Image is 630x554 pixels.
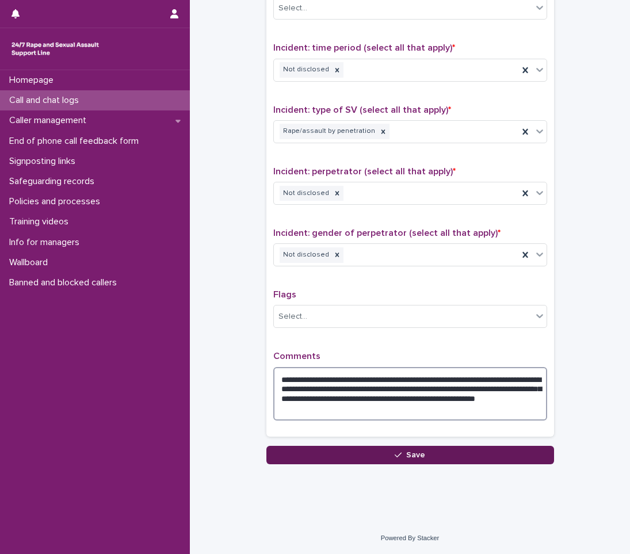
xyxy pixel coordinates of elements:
span: Incident: gender of perpetrator (select all that apply) [273,228,501,238]
a: Powered By Stacker [381,534,439,541]
p: End of phone call feedback form [5,136,148,147]
div: Select... [278,2,307,14]
p: Info for managers [5,237,89,248]
span: Flags [273,290,296,299]
p: Policies and processes [5,196,109,207]
div: Not disclosed [280,62,331,78]
p: Wallboard [5,257,57,268]
div: Not disclosed [280,186,331,201]
span: Comments [273,351,320,361]
span: Save [406,451,425,459]
p: Call and chat logs [5,95,88,106]
span: Incident: perpetrator (select all that apply) [273,167,456,176]
div: Select... [278,311,307,323]
img: rhQMoQhaT3yELyF149Cw [9,37,101,60]
p: Training videos [5,216,78,227]
span: Incident: time period (select all that apply) [273,43,455,52]
span: Incident: type of SV (select all that apply) [273,105,451,114]
p: Caller management [5,115,96,126]
div: Rape/assault by penetration [280,124,377,139]
p: Safeguarding records [5,176,104,187]
p: Signposting links [5,156,85,167]
button: Save [266,446,554,464]
p: Banned and blocked callers [5,277,126,288]
p: Homepage [5,75,63,86]
div: Not disclosed [280,247,331,263]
